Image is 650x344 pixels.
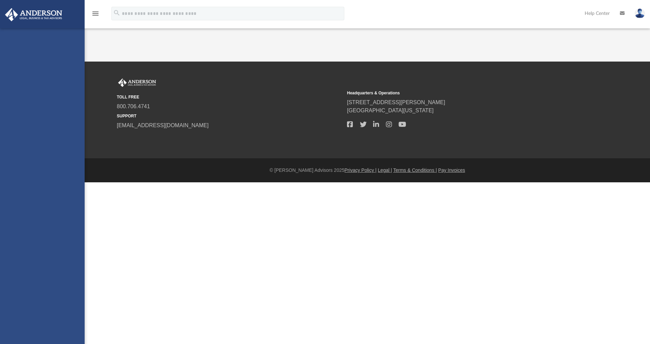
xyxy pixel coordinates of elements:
[117,104,150,109] a: 800.706.4741
[117,122,209,128] a: [EMAIL_ADDRESS][DOMAIN_NAME]
[85,167,650,174] div: © [PERSON_NAME] Advisors 2025
[117,78,157,87] img: Anderson Advisors Platinum Portal
[347,108,434,113] a: [GEOGRAPHIC_DATA][US_STATE]
[91,13,100,18] a: menu
[438,167,465,173] a: Pay Invoices
[117,94,342,100] small: TOLL FREE
[345,167,377,173] a: Privacy Policy |
[91,9,100,18] i: menu
[635,8,645,18] img: User Pic
[378,167,392,173] a: Legal |
[393,167,437,173] a: Terms & Conditions |
[117,113,342,119] small: SUPPORT
[347,99,445,105] a: [STREET_ADDRESS][PERSON_NAME]
[113,9,121,17] i: search
[3,8,64,21] img: Anderson Advisors Platinum Portal
[347,90,572,96] small: Headquarters & Operations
